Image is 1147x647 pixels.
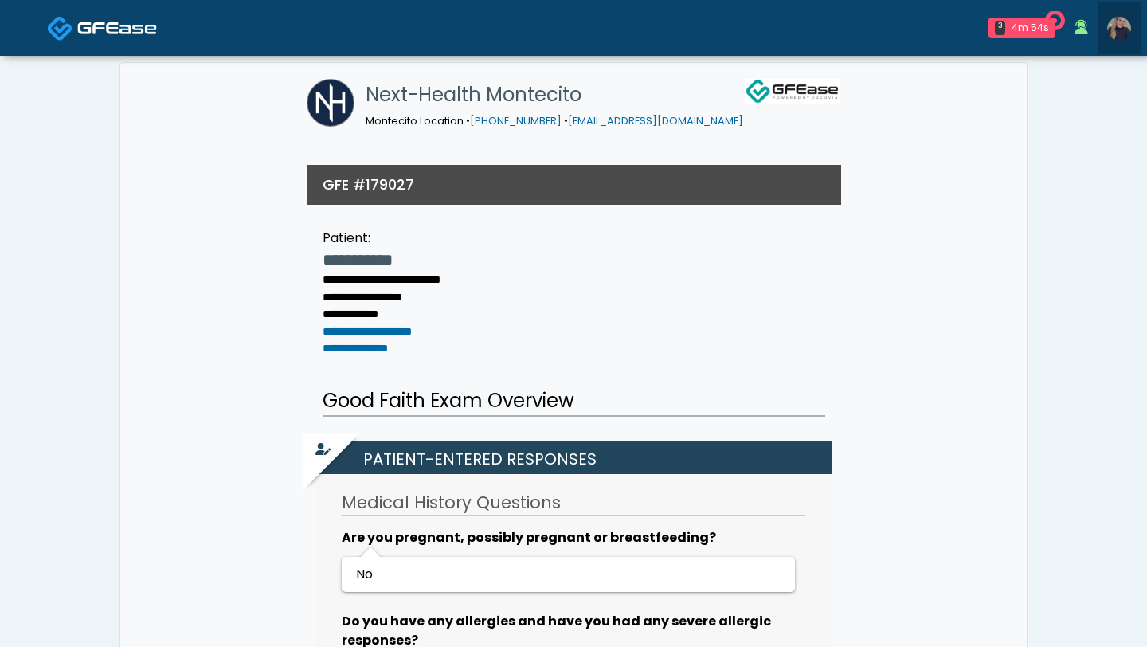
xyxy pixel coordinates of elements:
[1012,21,1049,35] div: 4m 54s
[323,441,832,474] h2: Patient-entered Responses
[366,79,743,111] h1: Next-Health Montecito
[835,78,1147,647] iframe: LiveChat chat widget
[342,528,716,547] b: Are you pregnant, possibly pregnant or breastfeeding?
[745,79,840,104] img: GFEase Logo
[568,114,743,127] a: [EMAIL_ADDRESS][DOMAIN_NAME]
[366,114,743,127] small: Montecito Location
[77,20,157,36] img: Docovia
[323,229,467,248] div: Patient:
[47,2,157,53] a: Docovia
[307,79,354,127] img: Next-Health Montecito
[323,174,414,194] h3: GFE #179027
[342,491,805,516] h3: Medical History Questions
[1107,17,1131,41] img: Diana Cobos
[323,386,825,417] h2: Good Faith Exam Overview
[979,11,1065,45] a: 3 4m 54s
[564,114,568,127] span: •
[470,114,562,127] a: [PHONE_NUMBER]
[47,15,73,41] img: Docovia
[995,21,1005,35] div: 3
[466,114,470,127] span: •
[356,565,373,583] span: No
